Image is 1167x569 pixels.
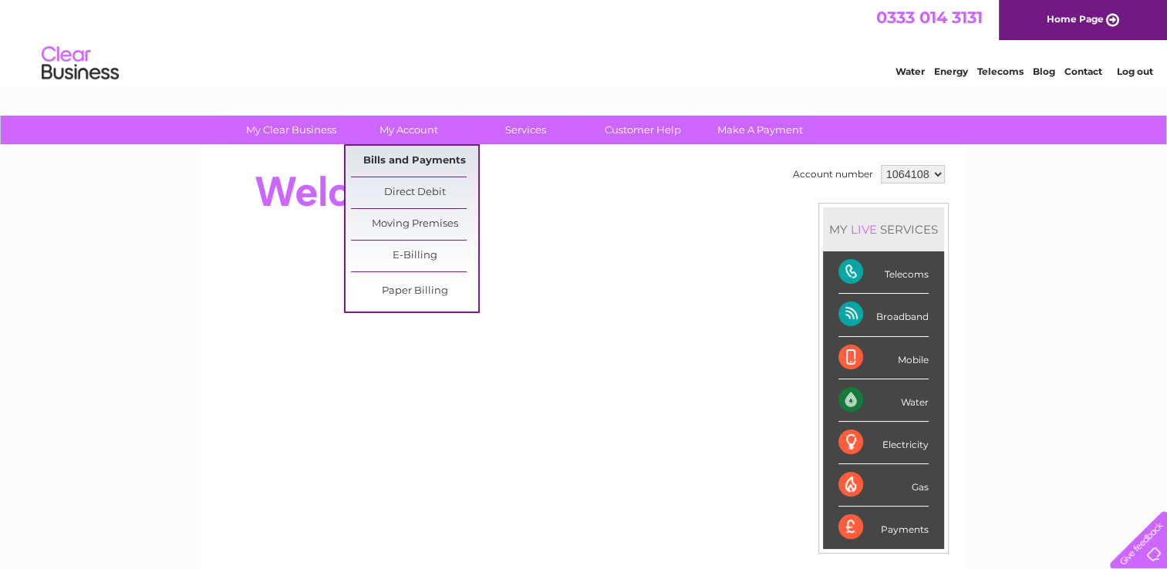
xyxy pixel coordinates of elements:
a: Direct Debit [351,177,478,208]
a: Telecoms [977,66,1024,77]
a: E-Billing [351,241,478,271]
div: Water [838,379,929,422]
a: Energy [934,66,968,77]
a: My Clear Business [228,116,355,144]
a: My Account [345,116,472,144]
div: Gas [838,464,929,507]
div: Electricity [838,422,929,464]
a: Water [895,66,925,77]
a: Paper Billing [351,276,478,307]
td: Account number [789,161,877,187]
a: Moving Premises [351,209,478,240]
a: 0333 014 3131 [876,8,983,27]
div: Broadband [838,294,929,336]
a: Services [462,116,589,144]
a: Make A Payment [696,116,824,144]
img: logo.png [41,40,120,87]
div: Payments [838,507,929,548]
a: Contact [1064,66,1102,77]
div: MY SERVICES [823,207,944,251]
a: Customer Help [579,116,707,144]
a: Blog [1033,66,1055,77]
div: Telecoms [838,251,929,294]
a: Bills and Payments [351,146,478,177]
div: Mobile [838,337,929,379]
a: Log out [1116,66,1152,77]
div: LIVE [848,222,880,237]
div: Clear Business is a trading name of Verastar Limited (registered in [GEOGRAPHIC_DATA] No. 3667643... [220,8,949,75]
